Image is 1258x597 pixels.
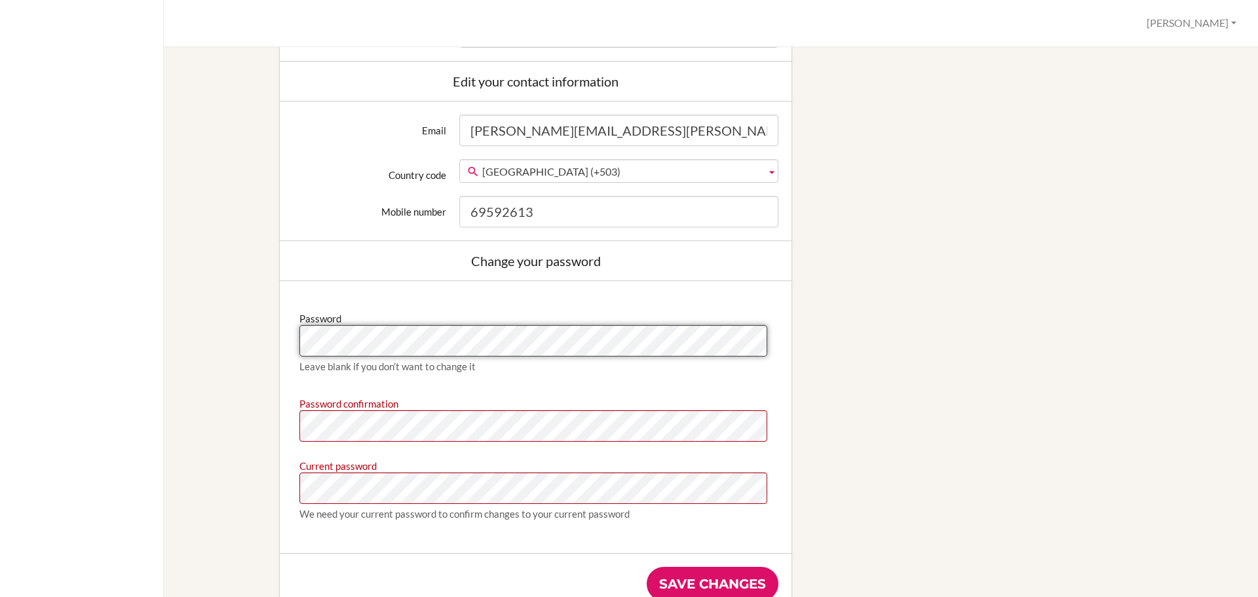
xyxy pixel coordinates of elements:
span: [GEOGRAPHIC_DATA] (+503) [482,160,761,183]
label: Password confirmation [299,393,398,410]
div: We need your current password to confirm changes to your current password [299,507,772,520]
label: Mobile number [286,196,453,218]
label: Current password [299,455,377,472]
button: [PERSON_NAME] [1141,11,1242,35]
label: Password [299,307,341,325]
div: Change your password [293,254,778,267]
label: Country code [286,159,453,182]
div: Leave blank if you don’t want to change it [299,360,772,373]
label: Email [286,115,453,137]
div: Edit your contact information [293,75,778,88]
